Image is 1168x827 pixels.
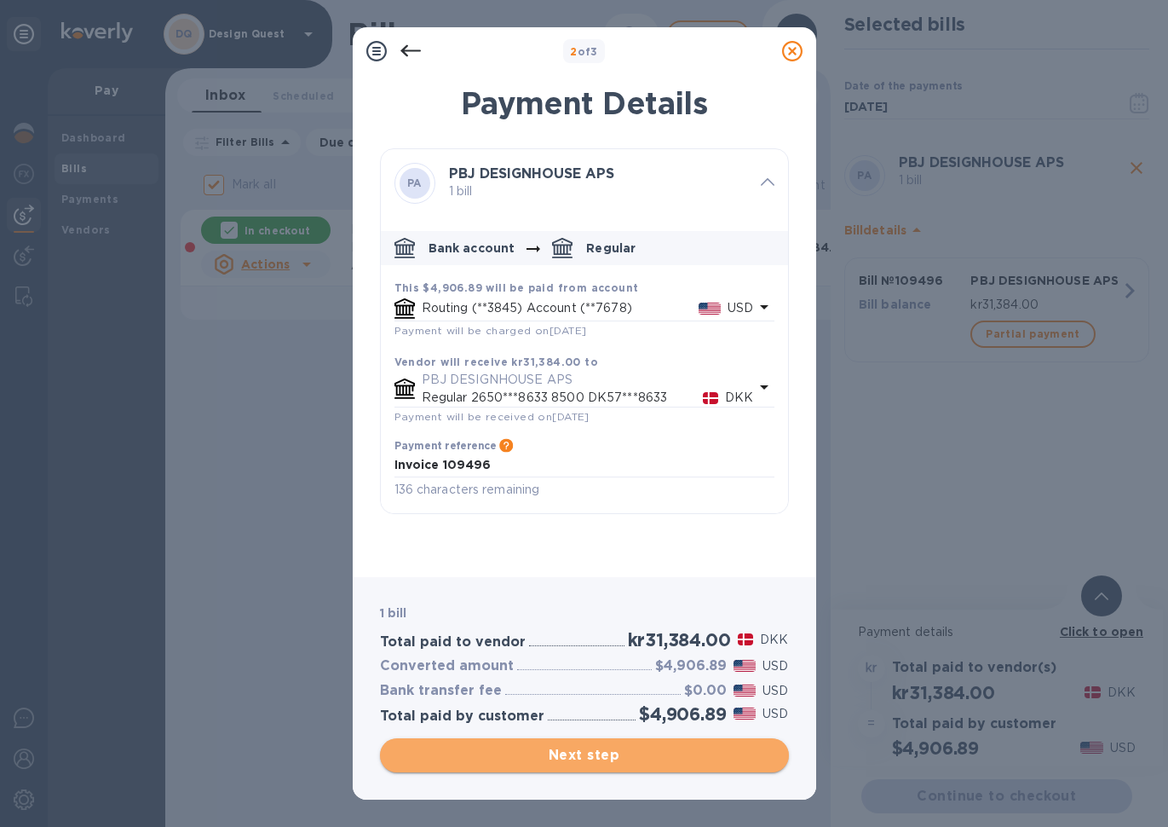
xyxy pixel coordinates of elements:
p: USD [728,299,753,317]
h2: $4,906.89 [639,703,726,725]
h3: Bank transfer fee [380,683,502,699]
p: 1 bill [449,182,747,200]
p: 136 characters remaining [394,480,774,500]
p: DKK [725,389,753,407]
h3: $0.00 [684,683,727,699]
span: Next step [394,745,775,766]
img: USD [734,708,757,720]
h3: Converted amount [380,658,514,674]
b: PBJ DESIGNHOUSE APS [449,165,614,182]
p: USD [762,705,788,723]
p: Routing (**3845) Account (**7678) [422,299,699,317]
p: DKK [760,631,788,649]
h3: Total paid to vendor [380,634,526,651]
img: DKK [703,392,719,404]
span: Payment will be received on [DATE] [394,410,590,423]
textarea: Invoice 109496 [394,458,774,471]
img: USD [699,303,722,315]
button: Next step [380,738,789,772]
b: PA [407,176,422,189]
span: Payment will be charged on [DATE] [394,324,587,337]
p: PBJ DESIGNHOUSE APS [422,371,754,389]
h3: Payment reference [394,440,496,452]
p: USD [762,657,788,675]
img: USD [734,685,757,697]
b: of 3 [570,45,598,58]
h2: kr31,384.00 [628,629,731,651]
b: Vendor will receive kr31,384.00 to [394,356,599,368]
p: Regular [586,240,636,257]
p: Regular 2650***8633 8500 DK57***8633 [422,389,703,407]
h1: Payment Details [380,85,789,121]
b: This $4,906.89 will be paid from account [394,281,639,294]
p: Bank account [429,240,515,257]
span: 2 [570,45,577,58]
img: USD [734,660,757,672]
img: DKK [738,633,754,645]
p: USD [762,682,788,700]
b: 1 bill [380,606,407,620]
div: PAPBJ DESIGNHOUSE APS 1 bill [381,149,788,217]
h3: Total paid by customer [380,708,544,725]
div: default-method [381,224,788,513]
h3: $4,906.89 [655,658,727,674]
